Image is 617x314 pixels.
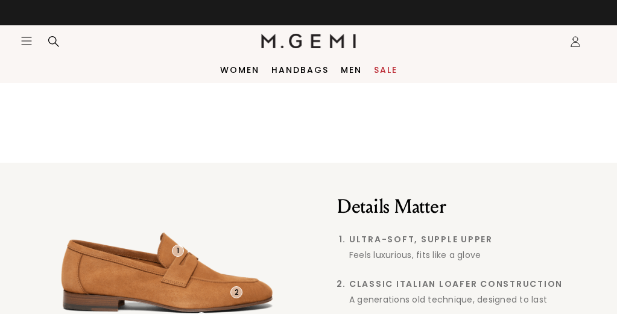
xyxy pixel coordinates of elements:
[374,65,397,75] a: Sale
[349,279,580,289] span: Classic Italian Loafer Construction
[261,34,356,48] img: M.Gemi
[341,65,362,75] a: Men
[271,65,329,75] a: Handbags
[230,286,242,298] div: 2
[349,234,580,244] span: Ultra-Soft, Supple Upper
[220,65,259,75] a: Women
[349,294,580,306] div: A generations old technique, designed to last
[337,195,580,219] h2: Details Matter
[21,35,33,47] button: Open site menu
[172,245,184,257] div: 1
[349,249,580,261] div: Feels luxurious, fits like a glove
